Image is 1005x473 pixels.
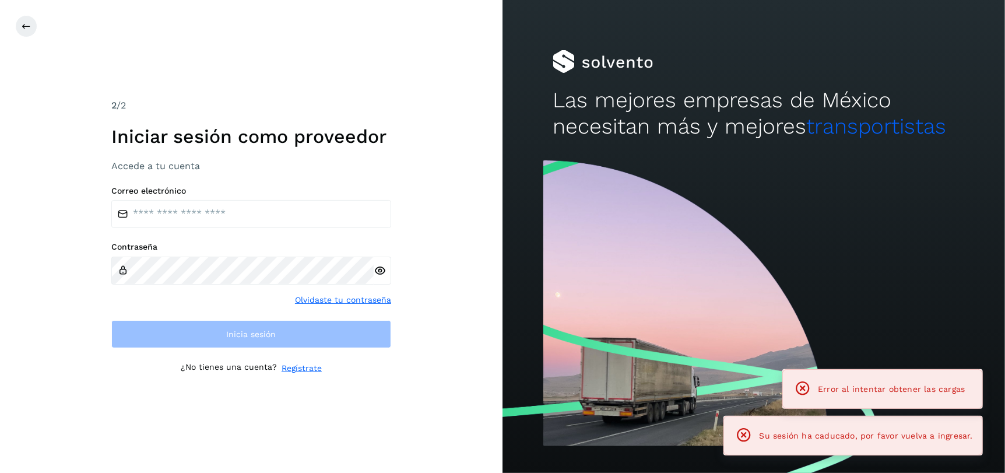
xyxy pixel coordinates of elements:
[111,100,117,111] span: 2
[111,242,391,252] label: Contraseña
[181,362,277,374] p: ¿No tienes una cuenta?
[111,99,391,113] div: /2
[295,294,391,306] a: Olvidaste tu contraseña
[818,384,965,394] span: Error al intentar obtener las cargas
[227,330,276,338] span: Inicia sesión
[282,362,322,374] a: Regístrate
[111,160,391,171] h3: Accede a tu cuenta
[806,114,946,139] span: transportistas
[760,431,973,440] span: Su sesión ha caducado, por favor vuelva a ingresar.
[111,320,391,348] button: Inicia sesión
[553,87,955,139] h2: Las mejores empresas de México necesitan más y mejores
[111,125,391,148] h1: Iniciar sesión como proveedor
[111,186,391,196] label: Correo electrónico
